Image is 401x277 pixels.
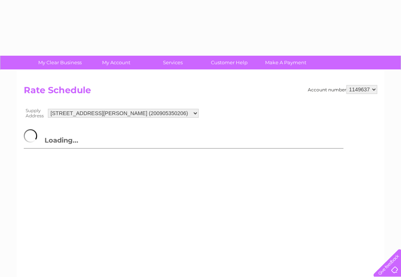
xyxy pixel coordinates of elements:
a: Services [142,56,203,69]
a: Make A Payment [255,56,316,69]
a: My Account [86,56,147,69]
img: page-loader.gif [24,129,45,143]
h3: Loading... [24,128,343,149]
a: Customer Help [199,56,260,69]
div: Account number [308,85,377,94]
a: My Clear Business [29,56,91,69]
th: Supply Address [24,106,46,120]
h2: Rate Schedule [24,85,377,99]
